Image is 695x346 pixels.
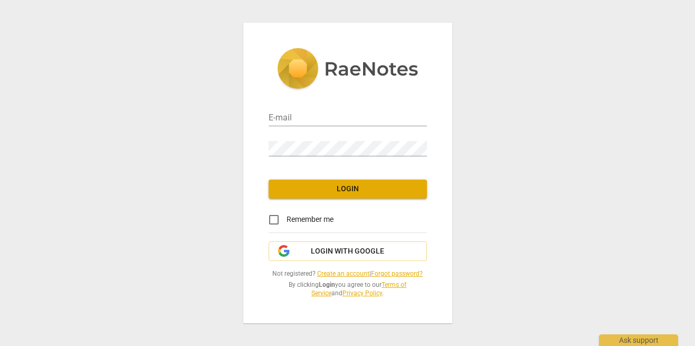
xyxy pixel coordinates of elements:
div: Ask support [599,334,678,346]
span: Login [277,184,418,194]
span: By clicking you agree to our and . [269,280,427,298]
a: Create an account [317,270,369,277]
button: Login with Google [269,241,427,261]
span: Remember me [287,214,334,225]
img: 5ac2273c67554f335776073100b6d88f.svg [277,48,418,91]
span: Login with Google [311,246,384,257]
button: Login [269,180,427,199]
a: Forgot password? [371,270,423,277]
a: Privacy Policy [342,289,382,297]
b: Login [319,281,335,288]
span: Not registered? | [269,269,427,278]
